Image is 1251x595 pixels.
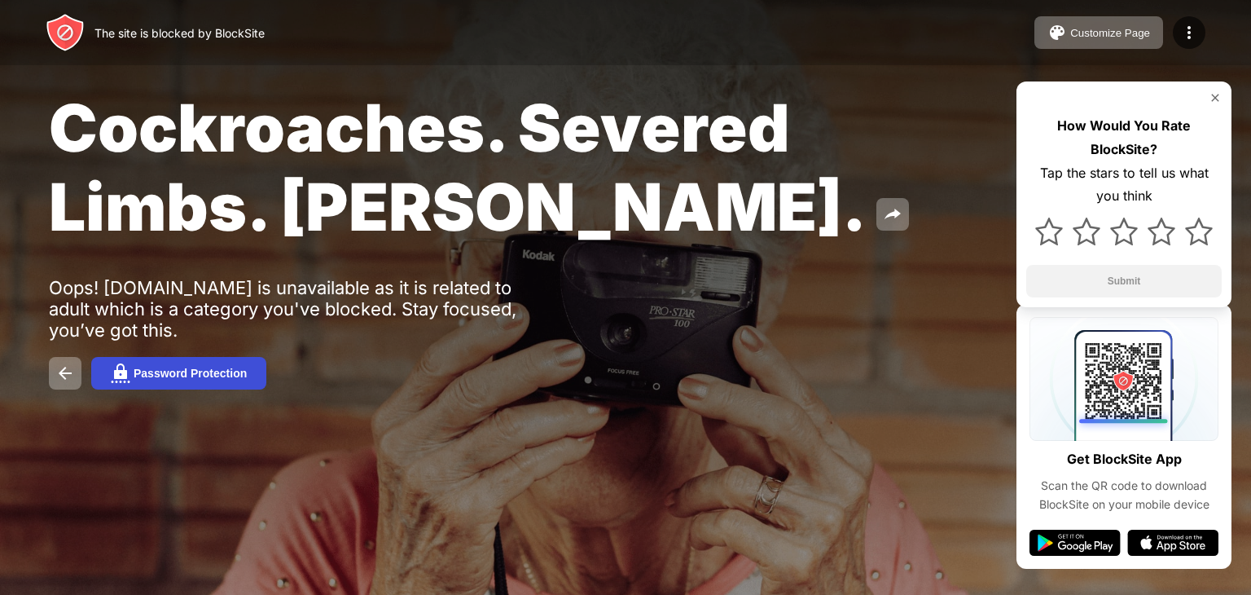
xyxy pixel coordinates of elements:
[1209,91,1222,104] img: rate-us-close.svg
[91,357,266,390] button: Password Protection
[1034,16,1163,49] button: Customize Page
[94,26,265,40] div: The site is blocked by BlockSite
[883,205,902,224] img: share.svg
[49,88,867,246] span: Cockroaches. Severed Limbs. [PERSON_NAME].
[1029,530,1121,556] img: google-play.svg
[1029,477,1218,513] div: Scan the QR code to download BlockSite on your mobile device
[1026,265,1222,297] button: Submit
[1179,23,1199,42] img: menu-icon.svg
[111,364,130,383] img: password.svg
[55,364,75,383] img: back.svg
[1026,161,1222,209] div: Tap the stars to tell us what you think
[1026,114,1222,161] div: How Would You Rate BlockSite?
[1073,218,1100,245] img: star.svg
[49,277,552,341] div: Oops! [DOMAIN_NAME] is unavailable as it is related to adult which is a category you've blocked. ...
[1110,218,1138,245] img: star.svg
[1127,530,1218,556] img: app-store.svg
[1035,218,1063,245] img: star.svg
[1047,23,1067,42] img: pallet.svg
[1185,218,1213,245] img: star.svg
[1148,218,1175,245] img: star.svg
[134,367,247,380] div: Password Protection
[1070,27,1150,39] div: Customize Page
[46,13,85,52] img: header-logo.svg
